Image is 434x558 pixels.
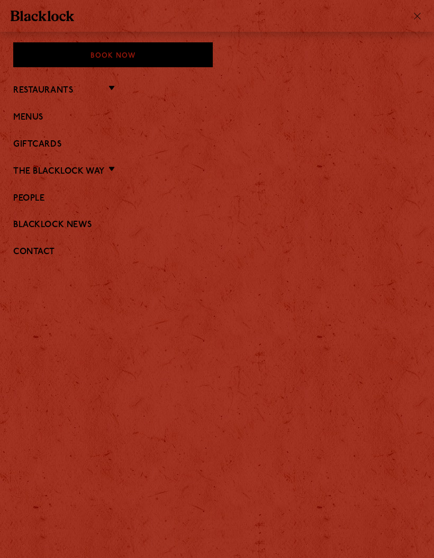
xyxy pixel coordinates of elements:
a: Menus [13,113,421,123]
a: Blacklock News [13,220,421,230]
a: People [13,194,421,204]
a: Giftcards [13,140,421,150]
a: Contact [13,247,421,257]
a: The Blacklock Way [13,167,105,177]
div: Book Now [13,42,213,67]
img: BL_Textured_Logo-footer-cropped.svg [11,11,74,21]
a: Restaurants [13,86,73,96]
